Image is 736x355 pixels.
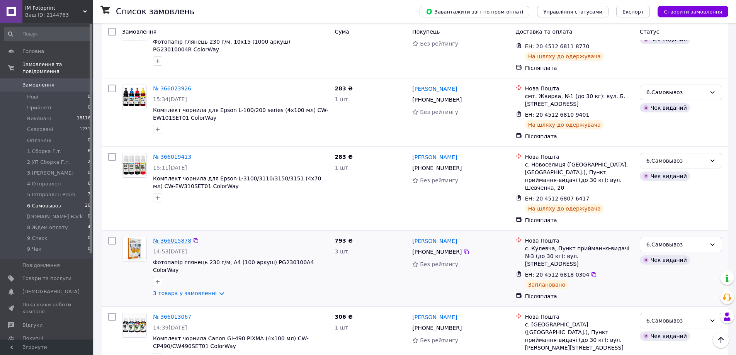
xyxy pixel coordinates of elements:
[335,238,353,244] span: 793 ₴
[658,6,728,17] button: Створити замовлення
[335,248,350,255] span: 3 шт.
[27,246,41,253] span: 9.Чек
[153,154,191,160] a: № 366019413
[335,324,350,331] span: 1 шт.
[640,103,690,112] div: Чек виданий
[25,12,93,19] div: Ваш ID: 2144763
[27,126,53,133] span: Скасовані
[420,109,458,115] span: Без рейтингу
[27,202,61,209] span: 6.Самовывоз
[412,165,462,171] span: [PHONE_NUMBER]
[640,172,690,181] div: Чек виданий
[412,97,462,103] span: [PHONE_NUMBER]
[27,191,75,198] span: 5.Отправлен Prom
[88,104,90,111] span: 0
[22,275,71,282] span: Товари та послуги
[525,132,634,140] div: Післяплата
[335,85,353,92] span: 283 ₴
[27,93,38,100] span: Нові
[27,159,70,166] span: 2.УП Сборка Г.т.
[412,313,457,321] a: [PERSON_NAME]
[88,148,90,155] span: 6
[122,153,147,178] a: Фото товару
[420,261,458,267] span: Без рейтингу
[122,87,146,107] img: Фото товару
[27,170,73,177] span: 3.[PERSON_NAME]
[153,335,309,349] a: Комплект чорнила Canon GI-490 PIXMA (4х100 мл) CW-CP490/CW490SET01 ColorWay
[88,235,90,242] span: 0
[412,237,457,245] a: [PERSON_NAME]
[88,170,90,177] span: 0
[525,313,634,321] div: Нова Пошта
[525,280,569,289] div: Заплановано
[88,213,90,220] span: 0
[412,85,457,93] a: [PERSON_NAME]
[27,104,51,111] span: Прийняті
[153,96,187,102] span: 15:34[DATE]
[153,165,187,171] span: 15:11[DATE]
[27,224,68,231] span: 8.Ждем оплату
[537,6,609,17] button: Управління статусами
[335,165,350,171] span: 1 шт.
[646,156,706,165] div: 6.Самовывоз
[412,325,462,331] span: [PHONE_NUMBER]
[713,332,729,348] button: Наверх
[88,191,90,198] span: 7
[525,195,590,202] span: ЕН: 20 4512 6807 6417
[412,29,440,35] span: Покупець
[412,249,462,255] span: [PHONE_NUMBER]
[88,224,90,231] span: 4
[616,6,650,17] button: Експорт
[646,316,706,325] div: 6.Самовывоз
[122,237,146,261] img: Фото товару
[27,235,47,242] span: 9.Check
[22,48,44,55] span: Головна
[27,213,83,220] span: [DOMAIN_NAME] Back
[525,292,634,300] div: Післяплата
[27,180,61,187] span: 4.Отправлен
[646,88,706,97] div: 6.Самовывоз
[664,9,722,15] span: Створити замовлення
[525,272,590,278] span: ЕН: 20 4512 6818 0304
[543,9,602,15] span: Управління статусами
[525,321,634,352] div: с. [GEOGRAPHIC_DATA] ([GEOGRAPHIC_DATA].), Пункт приймання-видачі (до 30 кг): вул. [PERSON_NAME][...
[153,238,191,244] a: № 366015878
[22,322,42,329] span: Відгуки
[335,96,350,102] span: 1 шт.
[640,331,690,341] div: Чек виданий
[153,175,321,189] a: Комплект чорнила для Epson L-3100/3110/3150/3151 (4х70 мл) CW-EW310SET01 ColorWay
[25,5,83,12] span: ІМ Fotoprint
[88,180,90,187] span: 6
[650,8,728,14] a: Створити замовлення
[85,202,90,209] span: 20
[122,85,147,109] a: Фото товару
[525,85,634,92] div: Нова Пошта
[525,161,634,192] div: с. Новоселиця ([GEOGRAPHIC_DATA], [GEOGRAPHIC_DATA].), Пункт приймання-видачі (до 30 кг): вул. Ше...
[525,204,604,213] div: На шляху до одержувача
[335,154,353,160] span: 283 ₴
[153,107,328,121] a: Комплект чорнила для Epson L-100/200 series (4х100 мл) CW-EW101SET01 ColorWay
[88,159,90,166] span: 2
[27,137,51,144] span: Оплачені
[153,290,217,296] a: 3 товара у замовленні
[153,324,187,331] span: 14:39[DATE]
[22,301,71,315] span: Показники роботи компанії
[153,259,314,273] a: Фотопапір глянець 230 г/м, A4 (100 аркуш) PG230100A4 ColorWay
[122,153,146,177] img: Фото товару
[525,237,634,245] div: Нова Пошта
[80,126,90,133] span: 1231
[122,313,147,338] a: Фото товару
[525,52,604,61] div: На шляху до одержувача
[22,335,43,342] span: Покупці
[122,29,156,35] span: Замовлення
[88,137,90,144] span: 0
[622,9,644,15] span: Експорт
[646,240,706,249] div: 6.Самовывоз
[420,337,458,343] span: Без рейтингу
[153,248,187,255] span: 14:53[DATE]
[525,64,634,72] div: Післяплата
[335,314,353,320] span: 306 ₴
[420,41,458,47] span: Без рейтингу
